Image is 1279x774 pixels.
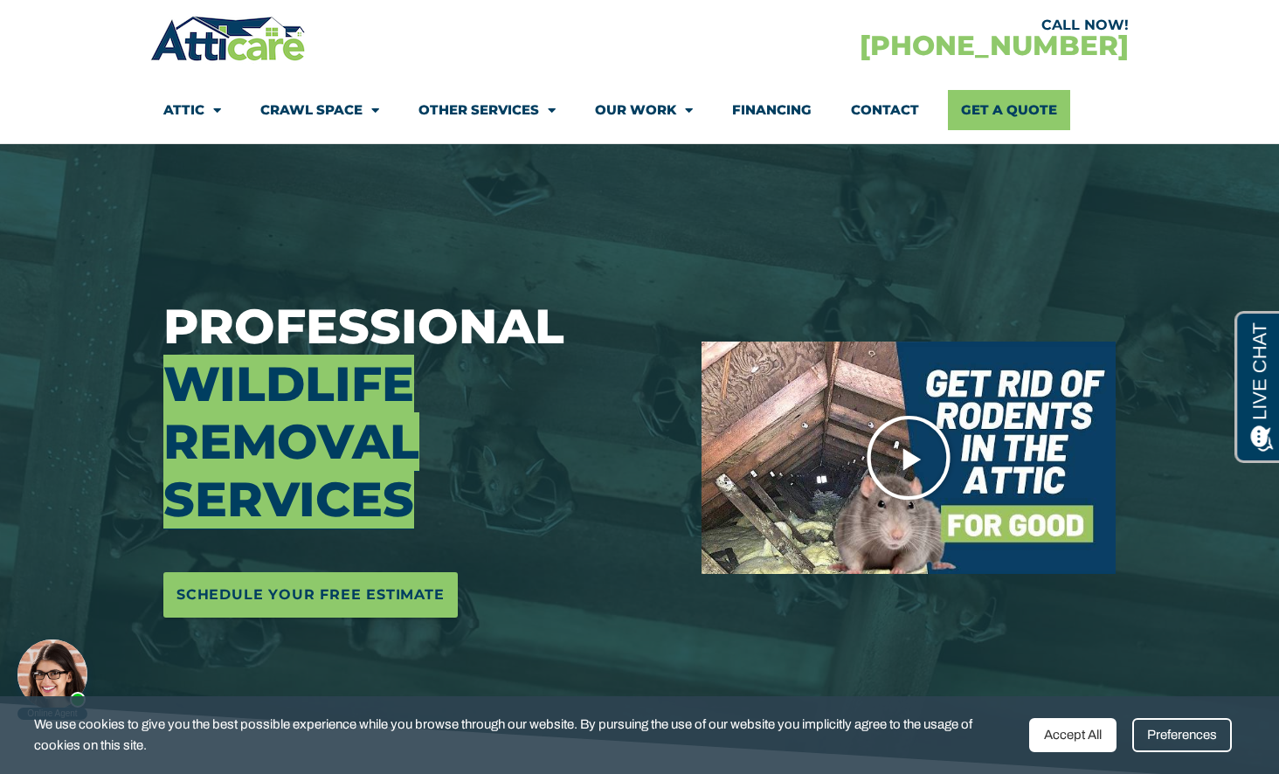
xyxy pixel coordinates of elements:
div: CALL NOW! [639,18,1129,32]
span: Opens a chat window [43,14,141,36]
iframe: To enrich screen reader interactions, please activate Accessibility in Grammarly extension settings [9,634,96,722]
span: Wildlife Removal Services [163,355,419,529]
h3: Professional [163,298,675,529]
a: Contact [851,90,919,130]
div: Accept All [1029,718,1117,752]
a: Other Services [418,90,556,130]
a: Our Work [595,90,693,130]
a: Attic [163,90,221,130]
span: We use cookies to give you the best possible experience while you browse through our website. By ... [34,714,1015,757]
a: Get A Quote [948,90,1070,130]
a: Financing [732,90,812,130]
a: Schedule Your Free Estimate [163,572,458,618]
span: Schedule Your Free Estimate [176,581,445,609]
nav: Menu [163,90,1116,130]
div: Play Video [865,414,952,501]
div: Preferences [1132,718,1232,752]
a: Crawl Space [260,90,379,130]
